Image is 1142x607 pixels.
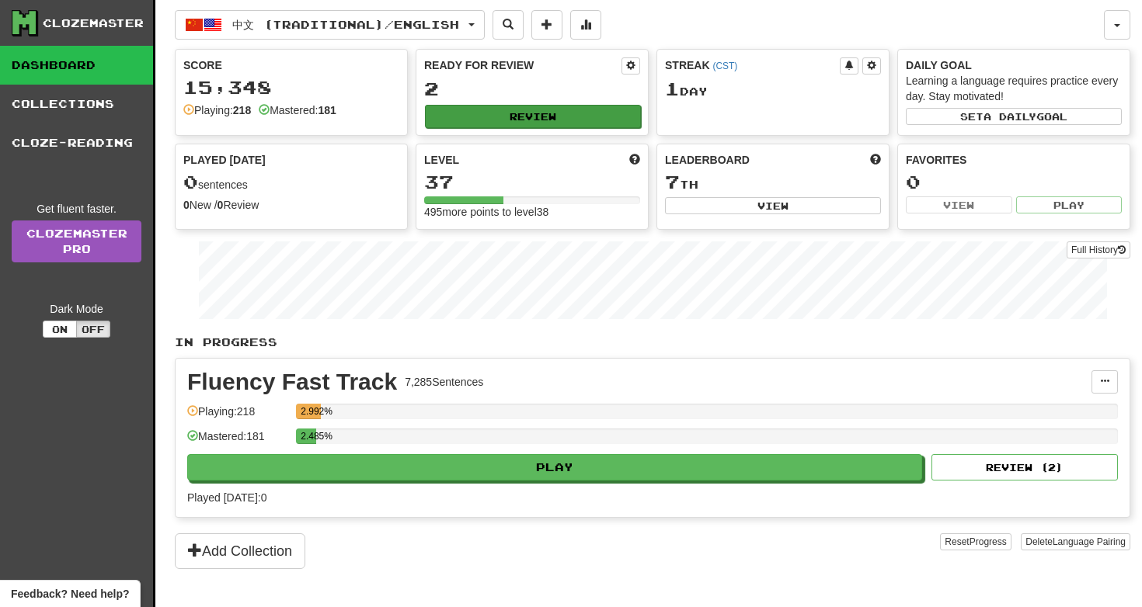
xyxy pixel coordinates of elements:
div: sentences [183,172,399,193]
div: Clozemaster [43,16,144,31]
a: ClozemasterPro [12,220,141,262]
button: Off [76,321,110,338]
div: Score [183,57,399,73]
span: Open feedback widget [11,586,129,602]
button: ResetProgress [940,533,1011,550]
button: Full History [1067,241,1130,258]
div: 7,285 Sentences [405,374,483,390]
strong: 181 [318,104,336,116]
div: 2.992% [301,404,320,419]
strong: 0 [183,199,190,211]
button: 中文 (Traditional)/English [175,10,485,40]
button: Search sentences [493,10,524,40]
p: In Progress [175,335,1130,350]
div: 495 more points to level 38 [424,204,640,220]
span: Score more points to level up [629,152,640,168]
div: Dark Mode [12,301,141,317]
div: Mastered: [259,102,336,118]
span: Language Pairing [1053,536,1126,547]
span: 7 [665,171,680,193]
span: Played [DATE] [183,152,266,168]
div: New / Review [183,197,399,213]
button: On [43,321,77,338]
div: Favorites [906,152,1122,168]
span: Played [DATE]: 0 [187,491,266,504]
span: This week in points, UTC [870,152,881,168]
button: Seta dailygoal [906,108,1122,125]
button: Play [187,454,922,480]
span: a daily [984,111,1036,122]
a: (CST) [712,61,737,71]
button: View [906,196,1012,213]
span: Leaderboard [665,152,750,168]
div: Mastered: 181 [187,428,288,454]
button: View [665,197,881,214]
button: Play [1016,196,1123,213]
div: Fluency Fast Track [187,370,397,394]
div: 0 [906,172,1122,192]
button: More stats [570,10,601,40]
div: Streak [665,57,840,73]
div: Daily Goal [906,57,1122,73]
button: DeleteLanguage Pairing [1021,533,1130,550]
span: 中文 (Traditional) / English [232,18,459,31]
strong: 0 [218,199,224,211]
span: 0 [183,171,198,193]
div: 37 [424,172,640,192]
button: Review (2) [931,454,1118,480]
div: th [665,172,881,193]
div: Learning a language requires practice every day. Stay motivated! [906,73,1122,104]
div: Ready for Review [424,57,621,73]
div: Get fluent faster. [12,201,141,217]
div: 2 [424,79,640,99]
div: 2.485% [301,428,316,444]
button: Add sentence to collection [531,10,562,40]
div: Day [665,79,881,99]
div: Playing: 218 [187,404,288,429]
div: Playing: [183,102,251,118]
button: Review [425,105,641,128]
span: Level [424,152,459,168]
button: Add Collection [175,533,305,569]
strong: 218 [233,104,251,116]
span: Progress [970,536,1007,547]
span: 1 [665,78,680,99]
div: 15,348 [183,78,399,97]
